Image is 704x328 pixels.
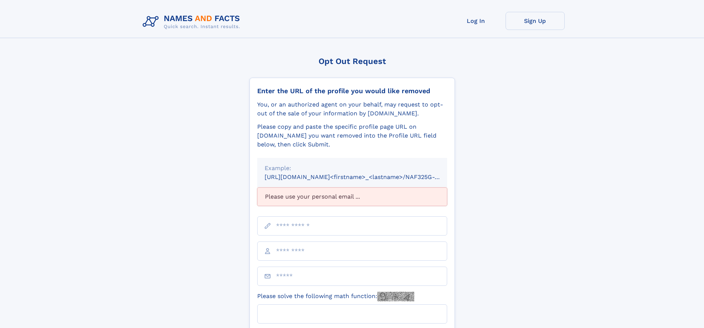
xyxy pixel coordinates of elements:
div: You, or an authorized agent on your behalf, may request to opt-out of the sale of your informatio... [257,100,447,118]
div: Enter the URL of the profile you would like removed [257,87,447,95]
a: Sign Up [506,12,565,30]
img: Logo Names and Facts [140,12,246,32]
div: Please copy and paste the specific profile page URL on [DOMAIN_NAME] you want removed into the Pr... [257,122,447,149]
label: Please solve the following math function: [257,292,414,301]
small: [URL][DOMAIN_NAME]<firstname>_<lastname>/NAF325G-xxxxxxxx [265,173,461,180]
div: Opt Out Request [249,57,455,66]
div: Please use your personal email ... [257,187,447,206]
div: Example: [265,164,440,173]
a: Log In [446,12,506,30]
